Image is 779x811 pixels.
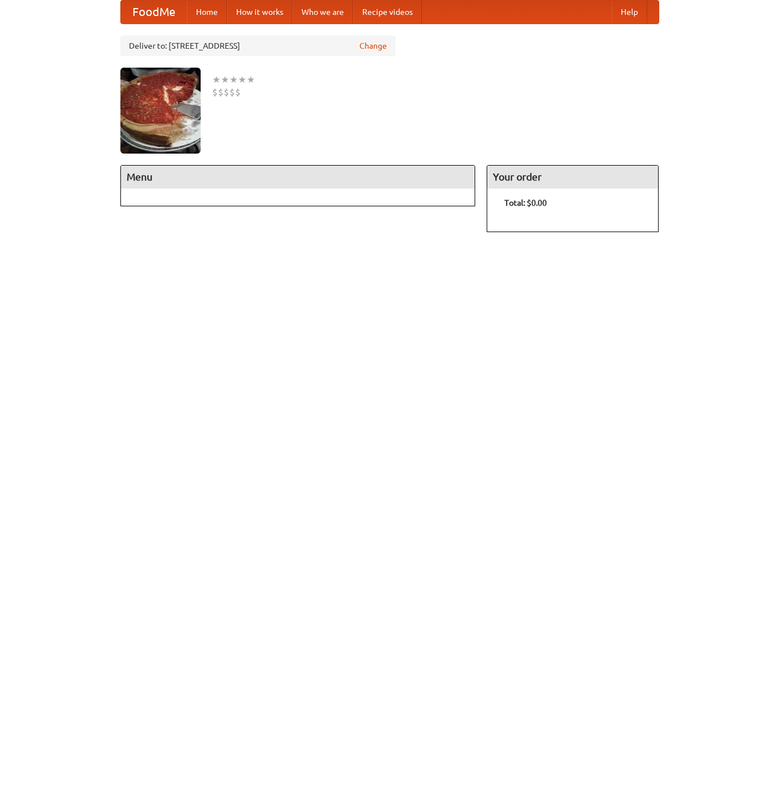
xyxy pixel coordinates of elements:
h4: Menu [121,166,475,189]
a: Home [187,1,227,23]
li: $ [235,86,241,99]
a: Recipe videos [353,1,422,23]
li: ★ [229,73,238,86]
li: ★ [246,73,255,86]
li: ★ [212,73,221,86]
li: $ [224,86,229,99]
li: ★ [238,73,246,86]
a: Who we are [292,1,353,23]
li: $ [229,86,235,99]
b: Total: $0.00 [504,198,547,207]
li: $ [218,86,224,99]
li: ★ [221,73,229,86]
a: Help [612,1,647,23]
img: angular.jpg [120,68,201,154]
div: Deliver to: [STREET_ADDRESS] [120,36,396,56]
li: $ [212,86,218,99]
h4: Your order [487,166,658,189]
a: FoodMe [121,1,187,23]
a: Change [359,40,387,52]
a: How it works [227,1,292,23]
